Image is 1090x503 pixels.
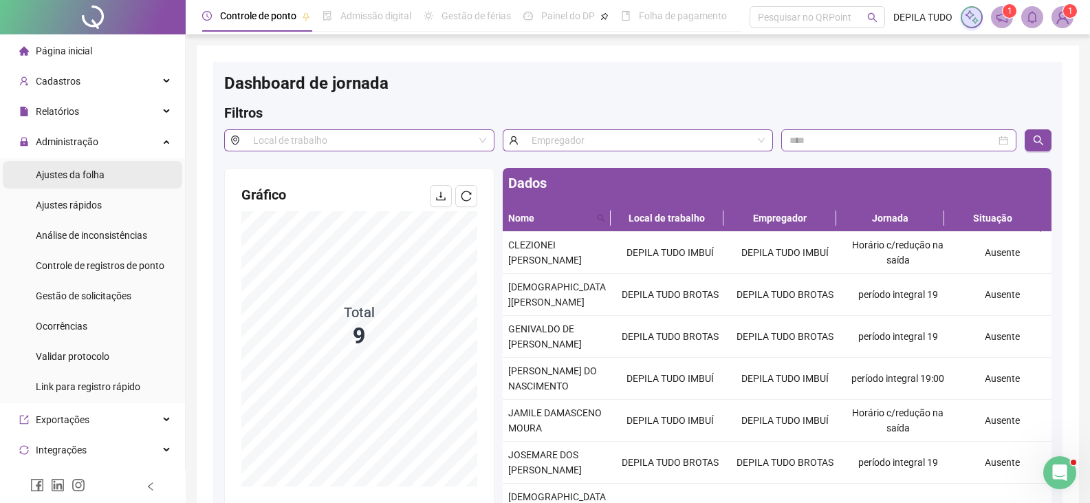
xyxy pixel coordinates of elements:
[340,10,411,21] span: Admissão digital
[952,358,1051,400] td: Ausente
[36,414,89,425] span: Exportações
[944,205,1041,232] th: Situação
[843,442,953,484] td: período integral 19
[723,205,836,232] th: Empregador
[613,358,728,400] td: DEPILA TUDO IMBUÍ
[1052,7,1073,28] img: 1018
[302,12,310,21] span: pushpin
[224,129,246,151] span: environment
[594,208,608,228] span: search
[613,316,728,358] td: DEPILA TUDO BROTAS
[72,478,85,492] span: instagram
[1003,4,1016,18] sup: 1
[220,10,296,21] span: Controle de ponto
[600,12,609,21] span: pushpin
[19,445,29,455] span: sync
[51,478,65,492] span: linkedin
[508,175,547,191] span: Dados
[996,11,1008,23] span: notification
[728,400,843,442] td: DEPILA TUDO IMBUÍ
[639,10,727,21] span: Folha de pagamento
[30,478,44,492] span: facebook
[621,11,631,21] span: book
[952,400,1051,442] td: Ausente
[1026,11,1038,23] span: bell
[19,76,29,86] span: user-add
[442,10,511,21] span: Gestão de férias
[1033,135,1044,146] span: search
[19,46,29,56] span: home
[508,281,606,308] span: [DEMOGRAPHIC_DATA][PERSON_NAME]
[843,232,953,274] td: Horário c/redução na saída
[508,365,597,392] span: [PERSON_NAME] DO NASCIMENTO
[613,274,728,316] td: DEPILA TUDO BROTAS
[964,10,979,25] img: sparkle-icon.fc2bf0ac1784a2077858766a79e2daf3.svg
[843,358,953,400] td: período integral 19:00
[728,358,843,400] td: DEPILA TUDO IMBUÍ
[523,11,533,21] span: dashboard
[202,11,212,21] span: clock-circle
[541,10,595,21] span: Painel do DP
[224,74,389,93] span: Dashboard de jornada
[503,129,524,151] span: user
[1043,456,1076,489] iframe: Intercom live chat
[597,214,605,222] span: search
[728,232,843,274] td: DEPILA TUDO IMBUÍ
[843,400,953,442] td: Horário c/redução na saída
[952,442,1051,484] td: Ausente
[435,191,446,202] span: download
[36,45,92,56] span: Página inicial
[893,10,952,25] span: DEPILA TUDO
[508,211,591,226] span: Nome
[952,232,1051,274] td: Ausente
[323,11,332,21] span: file-done
[36,169,105,180] span: Ajustes da folha
[1063,4,1077,18] sup: Atualize o seu contato no menu Meus Dados
[508,407,602,434] span: JAMILE DAMASCENO MOURA
[728,274,843,316] td: DEPILA TUDO BROTAS
[461,191,472,202] span: reload
[36,200,102,211] span: Ajustes rápidos
[836,205,944,232] th: Jornada
[843,316,953,358] td: período integral 19
[36,381,140,392] span: Link para registro rápido
[19,415,29,425] span: export
[952,316,1051,358] td: Ausente
[241,186,286,203] span: Gráfico
[36,76,80,87] span: Cadastros
[728,316,843,358] td: DEPILA TUDO BROTAS
[508,239,582,266] span: CLEZIONEI [PERSON_NAME]
[36,445,87,456] span: Integrações
[613,232,728,274] td: DEPILA TUDO IMBUÍ
[952,274,1051,316] td: Ausente
[36,351,109,362] span: Validar protocolo
[36,321,87,332] span: Ocorrências
[1068,6,1073,16] span: 1
[36,260,164,271] span: Controle de registros de ponto
[613,442,728,484] td: DEPILA TUDO BROTAS
[19,137,29,147] span: lock
[36,290,131,301] span: Gestão de solicitações
[1007,6,1012,16] span: 1
[728,442,843,484] td: DEPILA TUDO BROTAS
[508,323,582,350] span: GENIVALDO DE [PERSON_NAME]
[611,205,723,232] th: Local de trabalho
[146,482,155,491] span: left
[36,230,147,241] span: Análise de inconsistências
[843,274,953,316] td: período integral 19
[36,136,98,147] span: Administração
[867,12,878,23] span: search
[36,106,79,117] span: Relatórios
[224,105,263,121] span: Filtros
[424,11,433,21] span: sun
[508,449,582,475] span: JOSEMARE DOS [PERSON_NAME]
[19,107,29,116] span: file
[613,400,728,442] td: DEPILA TUDO IMBUÍ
